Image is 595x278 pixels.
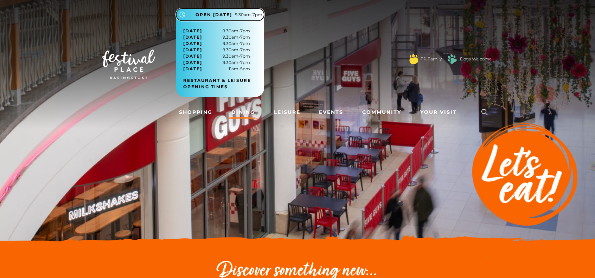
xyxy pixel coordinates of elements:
span: 9.30am-7pm [183,28,250,34]
span: 9.30am-7pm [183,40,250,47]
span: [DATE] [183,53,202,59]
span: [DATE] [183,59,202,66]
span: Open [DATE] [196,12,232,18]
span: [DATE] [183,40,202,47]
span: 9.30am-7pm [183,53,250,59]
span: [DATE] [183,28,202,34]
span: 11am-5pm [183,66,250,72]
span: [DATE] [183,66,202,72]
span: 9.30am-7pm [183,34,250,40]
a: Shopping [176,106,215,119]
a: FP Family [421,56,442,62]
img: Festival Place Logo [102,50,155,79]
a: Your Visit [417,106,463,119]
span: 9.30am-7pm [235,12,262,18]
a: Dining [229,106,258,119]
span: 9.30am-7pm [183,59,250,66]
span: 9.30am-7pm [183,47,250,53]
span: Your Visit [420,109,457,116]
a: Dogs Welcome! [460,56,493,62]
span: [DATE] [183,34,202,40]
button: Open [DATE] 9.30am-7pm [176,8,264,21]
a: Community [359,106,404,119]
a: Leisure [271,106,303,119]
span: [DATE] [183,47,202,53]
a: Events [316,106,346,119]
a: Restaurant & Leisure opening times [183,77,262,90]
